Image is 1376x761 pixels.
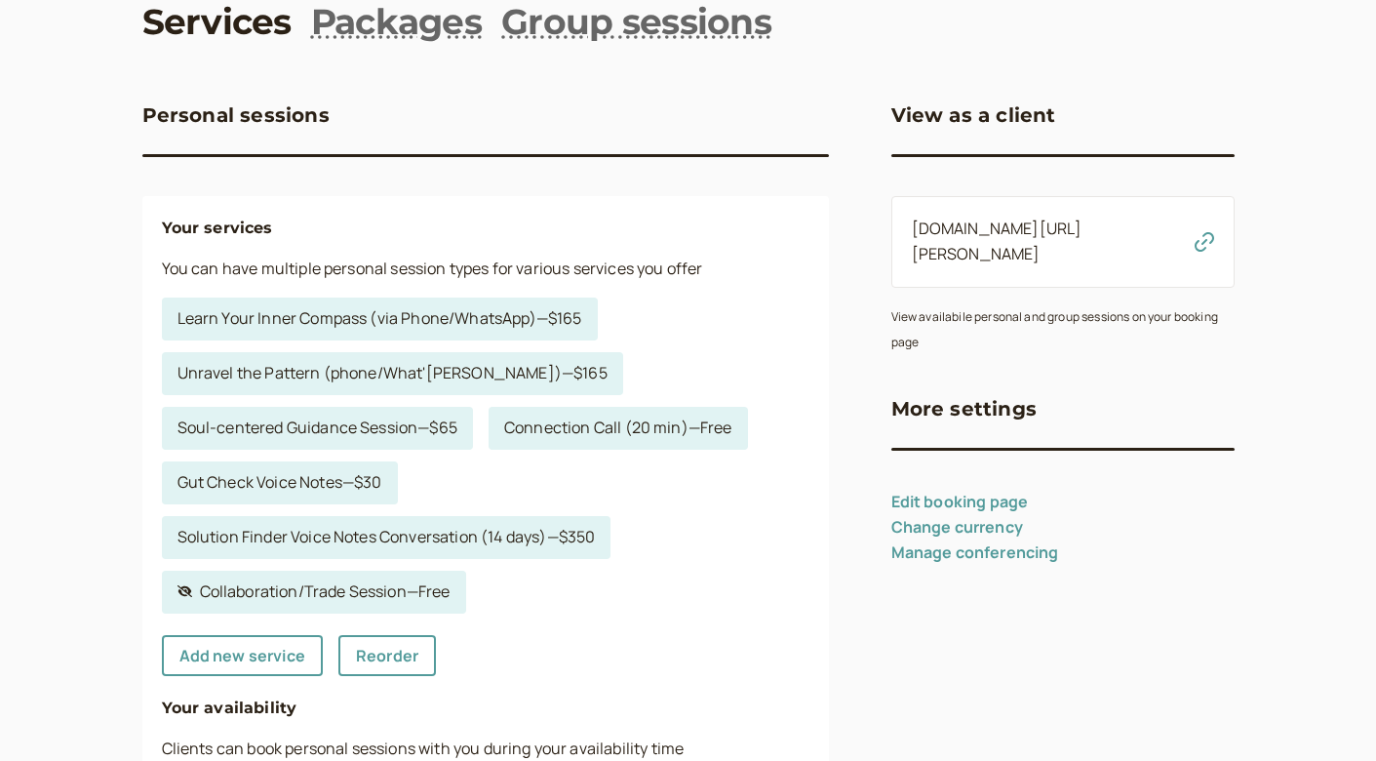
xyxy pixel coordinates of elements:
h3: View as a client [891,100,1056,131]
a: Gut Check Voice Notes—$30 [162,461,398,504]
a: Soul-centered Guidance Session—$65 [162,407,473,450]
small: View availabile personal and group sessions on your booking page [891,308,1218,350]
a: Solution Finder Voice Notes Conversation (14 days)—$350 [162,516,611,559]
h3: Personal sessions [142,100,330,131]
a: [DOMAIN_NAME][URL][PERSON_NAME] [912,218,1082,264]
h4: Your availability [162,696,809,721]
a: Add new service [162,635,323,676]
a: Unravel the Pattern (phone/What'[PERSON_NAME])—$165 [162,352,623,395]
a: Learn Your Inner Compass (via Phone/WhatsApp)—$165 [162,298,598,340]
a: Edit booking page [891,491,1029,512]
a: Collaboration/Trade Session—Free [162,571,466,614]
h4: Your services [162,216,809,241]
iframe: Chat Widget [1278,667,1376,761]
a: Connection Call (20 min)—Free [489,407,748,450]
a: Reorder [338,635,436,676]
a: Change currency [891,516,1023,538]
h3: More settings [891,393,1038,424]
p: You can have multiple personal session types for various services you offer [162,257,809,282]
a: Manage conferencing [891,541,1059,563]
